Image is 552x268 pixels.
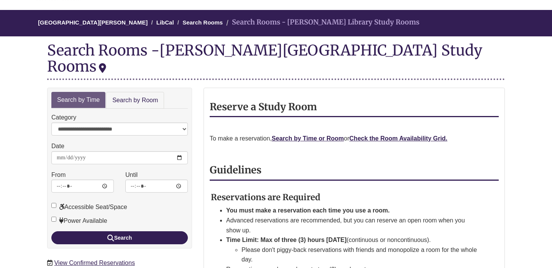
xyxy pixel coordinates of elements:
a: Search by Time or Room [272,135,344,142]
a: Check the Room Availability Grid. [349,135,447,142]
label: From [51,170,66,180]
li: Advanced reservations are recommended, but you can reserve an open room when you show up. [226,216,480,235]
label: Until [125,170,138,180]
input: Power Available [51,217,56,222]
li: (continuous or noncontinuous). [226,235,480,265]
label: Power Available [51,216,107,226]
div: Search Rooms - [47,42,505,80]
div: [PERSON_NAME][GEOGRAPHIC_DATA] Study Rooms [47,41,482,75]
a: [GEOGRAPHIC_DATA][PERSON_NAME] [38,19,148,26]
button: Search [51,231,188,244]
strong: You must make a reservation each time you use a room. [226,207,390,214]
a: LibCal [156,19,174,26]
a: Search Rooms [182,19,223,26]
label: Accessible Seat/Space [51,202,127,212]
label: Category [51,113,76,123]
a: View Confirmed Reservations [54,260,135,266]
input: Accessible Seat/Space [51,203,56,208]
strong: Reservations are Required [211,192,320,203]
strong: Guidelines [210,164,261,176]
label: Date [51,141,64,151]
strong: Reserve a Study Room [210,101,317,113]
nav: Breadcrumb [47,10,505,36]
li: Search Rooms - [PERSON_NAME] Library Study Rooms [224,17,419,28]
a: Search by Time [51,92,105,108]
p: To make a reservation, or [210,134,499,144]
li: Please don't piggy-back reservations with friends and monopolize a room for the whole day. [242,245,480,265]
strong: Time Limit: Max of three (3) hours [DATE] [226,237,347,243]
a: Search by Room [106,92,164,109]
